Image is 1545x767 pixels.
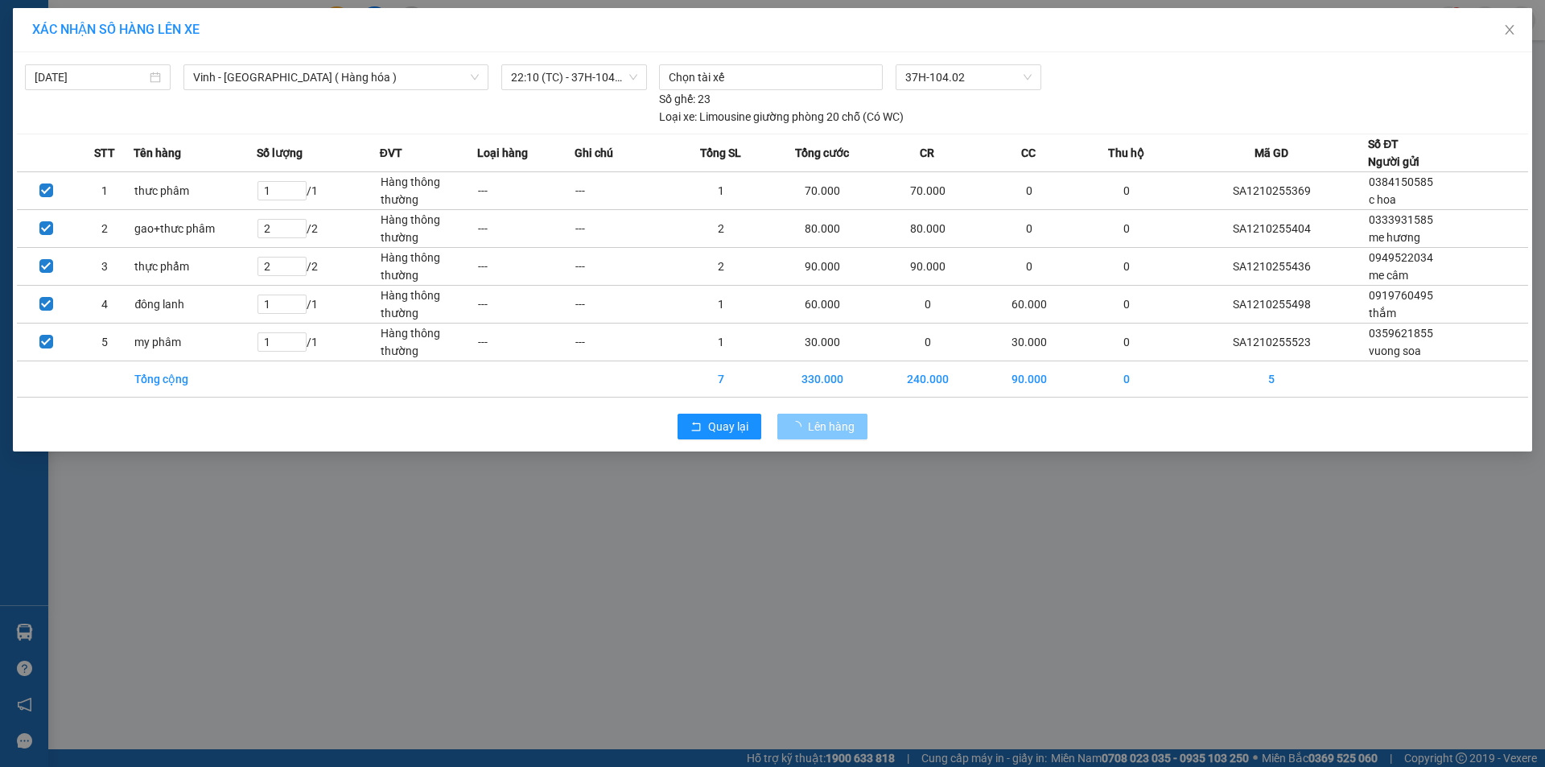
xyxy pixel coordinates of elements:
td: Hàng thông thường [380,324,477,361]
td: --- [477,286,575,324]
span: Số ghế: [659,90,695,108]
td: Hàng thông thường [380,286,477,324]
td: / 1 [257,172,380,210]
td: SA1210255404 [1175,210,1368,248]
span: thắm [1369,307,1396,320]
td: / 2 [257,210,380,248]
span: STT [94,144,115,162]
td: 0 [1077,248,1175,286]
button: rollbackQuay lại [678,414,761,439]
td: 70.000 [875,172,980,210]
td: 0 [1077,324,1175,361]
td: Hàng thông thường [380,248,477,286]
span: Ghi chú [575,144,613,162]
td: 90.000 [980,361,1077,398]
span: Mã GD [1255,144,1288,162]
td: 0 [980,248,1077,286]
td: 5 [1175,361,1368,398]
span: Thu hộ [1108,144,1144,162]
td: --- [477,210,575,248]
td: my phâm [134,324,257,361]
td: 2 [672,248,769,286]
span: 22:10 (TC) - 37H-104.02 [511,65,637,89]
td: / 1 [257,286,380,324]
td: 0 [980,172,1077,210]
td: 0 [1077,361,1175,398]
td: --- [477,248,575,286]
td: 1 [672,286,769,324]
td: --- [477,172,575,210]
td: 80.000 [769,210,875,248]
td: 2 [672,210,769,248]
span: 0384150585 [1369,175,1433,188]
td: 1 [76,172,134,210]
span: 0949522034 [1369,251,1433,264]
td: 0 [875,324,980,361]
td: đông lanh [134,286,257,324]
span: Vinh - Hà Nội ( Hàng hóa ) [193,65,479,89]
td: 4 [76,286,134,324]
td: --- [477,324,575,361]
td: SA1210255523 [1175,324,1368,361]
td: 330.000 [769,361,875,398]
span: close [1503,23,1516,36]
td: 2 [76,210,134,248]
span: Loại xe: [659,108,697,126]
td: 60.000 [980,286,1077,324]
span: Lên hàng [808,418,855,435]
td: --- [575,286,672,324]
td: / 2 [257,248,380,286]
span: ĐVT [380,144,402,162]
span: me câm [1369,269,1408,282]
td: / 1 [257,324,380,361]
div: Limousine giường phòng 20 chỗ (Có WC) [659,108,904,126]
span: 37H-104.02 [905,65,1031,89]
td: 90.000 [769,248,875,286]
td: 0 [1077,210,1175,248]
td: 90.000 [875,248,980,286]
span: CC [1021,144,1036,162]
td: 30.000 [980,324,1077,361]
button: Close [1487,8,1532,53]
td: 1 [672,324,769,361]
span: Tên hàng [134,144,181,162]
span: 0359621855 [1369,327,1433,340]
td: 60.000 [769,286,875,324]
span: vuong soa [1369,344,1421,357]
td: SA1210255436 [1175,248,1368,286]
td: --- [575,324,672,361]
div: Số ĐT Người gửi [1368,135,1419,171]
td: 0 [875,286,980,324]
td: thực phẩm [134,248,257,286]
td: thưc phâm [134,172,257,210]
td: --- [575,210,672,248]
td: 0 [1077,172,1175,210]
td: 0 [980,210,1077,248]
td: Hàng thông thường [380,210,477,248]
span: Tổng SL [700,144,741,162]
span: Loại hàng [477,144,528,162]
span: 0919760495 [1369,289,1433,302]
span: Quay lại [708,418,748,435]
span: CR [920,144,934,162]
td: gao+thưc phâm [134,210,257,248]
td: 30.000 [769,324,875,361]
td: Tổng cộng [134,361,257,398]
input: 12/10/2025 [35,68,146,86]
td: 240.000 [875,361,980,398]
td: 0 [1077,286,1175,324]
span: loading [790,421,808,432]
td: --- [575,172,672,210]
td: SA1210255369 [1175,172,1368,210]
button: Lên hàng [777,414,867,439]
span: me hương [1369,231,1420,244]
span: 0333931585 [1369,213,1433,226]
td: 5 [76,324,134,361]
td: 7 [672,361,769,398]
td: 70.000 [769,172,875,210]
span: Số lượng [257,144,303,162]
span: down [470,72,480,82]
span: Tổng cước [795,144,849,162]
td: SA1210255498 [1175,286,1368,324]
span: rollback [690,421,702,434]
